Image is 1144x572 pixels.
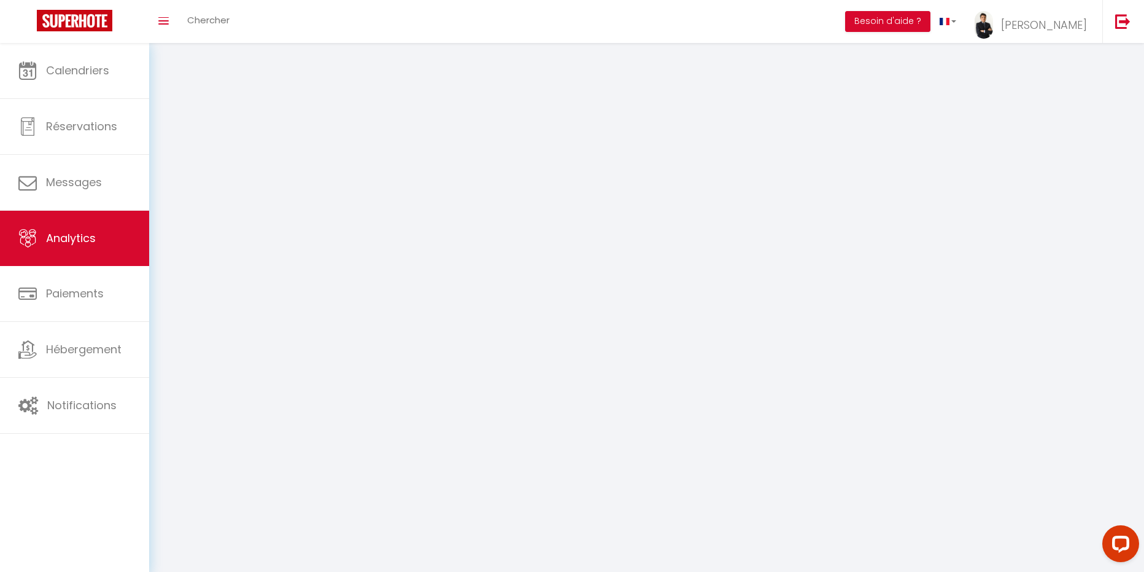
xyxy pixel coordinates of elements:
span: Analytics [46,230,96,246]
iframe: LiveChat chat widget [1092,520,1144,572]
span: Hébergement [46,342,122,357]
span: Paiements [46,286,104,301]
span: Notifications [47,398,117,413]
img: Super Booking [37,10,112,31]
img: ... [975,11,993,39]
img: logout [1115,14,1130,29]
span: [PERSON_NAME] [1001,17,1087,33]
span: Réservations [46,119,117,134]
span: Calendriers [46,63,109,78]
span: Chercher [187,14,230,26]
button: Besoin d'aide ? [845,11,930,32]
span: Messages [46,174,102,190]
